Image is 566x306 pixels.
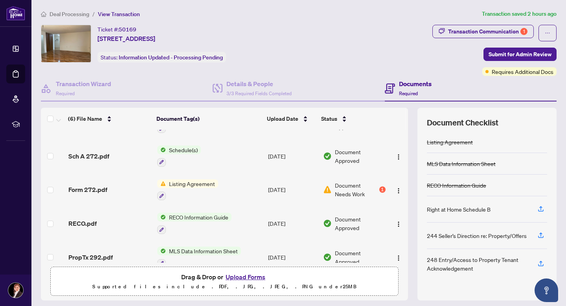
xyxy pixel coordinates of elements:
img: Status Icon [157,247,166,255]
div: Listing Agreement [427,138,473,146]
span: Schedule(s) [166,146,201,154]
img: Status Icon [157,179,166,188]
button: Status IconMLS Data Information Sheet [157,247,241,268]
span: ellipsis [545,30,550,36]
button: Upload Forms [223,272,268,282]
span: Document Needs Work [335,181,378,198]
span: RECO Information Guide [166,213,232,221]
button: Logo [392,251,405,264]
span: Document Approved [335,249,386,266]
button: Submit for Admin Review [483,48,557,61]
div: Transaction Communication [448,25,527,38]
img: Document Status [323,219,332,228]
button: Status IconSchedule(s) [157,146,201,167]
td: [DATE] [265,173,320,207]
img: Document Status [323,253,332,262]
div: 1 [379,186,386,193]
span: Upload Date [267,114,298,123]
span: Document Approved [335,215,386,232]
img: logo [6,6,25,20]
th: Document Tag(s) [153,108,264,130]
span: View Transaction [98,11,140,18]
button: Logo [392,217,405,230]
img: Logo [395,154,402,160]
div: 248 Entry/Access to Property Tenant Acknowledgement [427,255,528,273]
h4: Details & People [226,79,292,88]
li: / [92,9,95,18]
span: Required [56,90,75,96]
img: Logo [395,221,402,227]
img: IMG-W12358209_1.jpg [41,25,91,62]
span: Required [399,90,418,96]
img: Profile Icon [8,283,23,298]
button: Status IconRECO Information Guide [157,213,232,234]
div: 244 Seller’s Direction re: Property/Offers [427,231,527,240]
img: Logo [395,188,402,194]
div: 1 [520,28,527,35]
img: Document Status [323,152,332,160]
span: home [41,11,46,17]
div: Right at Home Schedule B [427,205,491,214]
th: (6) File Name [65,108,153,130]
span: Listing Agreement [166,179,218,188]
span: Document Checklist [427,117,498,128]
article: Transaction saved 2 hours ago [482,9,557,18]
span: Drag & Drop or [181,272,268,282]
h4: Transaction Wizard [56,79,111,88]
span: Information Updated - Processing Pending [119,54,223,61]
th: Upload Date [264,108,318,130]
span: MLS Data Information Sheet [166,247,241,255]
span: Document Approved [335,147,386,165]
img: Status Icon [157,146,166,154]
img: Document Status [323,185,332,194]
div: RECO Information Guide [427,181,486,190]
button: Status IconListing Agreement [157,179,218,201]
h4: Documents [399,79,432,88]
span: RECO.pdf [68,219,97,228]
p: Supported files include .PDF, .JPG, .JPEG, .PNG under 25 MB [55,282,393,291]
button: Logo [392,150,405,162]
div: MLS Data Information Sheet [427,159,496,168]
td: [DATE] [265,139,320,173]
span: [STREET_ADDRESS] [97,34,155,43]
span: 50169 [119,26,136,33]
span: (6) File Name [68,114,102,123]
span: Drag & Drop orUpload FormsSupported files include .PDF, .JPG, .JPEG, .PNG under25MB [51,267,398,296]
span: Deal Processing [50,11,89,18]
td: [DATE] [265,240,320,274]
button: Logo [392,183,405,196]
div: Status: [97,52,226,63]
img: Logo [395,255,402,261]
span: Submit for Admin Review [489,48,551,61]
span: Form 272.pdf [68,185,107,194]
div: Ticket #: [97,25,136,34]
span: Sch A 272.pdf [68,151,109,161]
span: 3/3 Required Fields Completed [226,90,292,96]
td: [DATE] [265,206,320,240]
button: Open asap [535,278,558,302]
img: Status Icon [157,213,166,221]
button: Transaction Communication1 [432,25,534,38]
span: PropTx 292.pdf [68,253,113,262]
th: Status [318,108,386,130]
span: Requires Additional Docs [492,67,553,76]
span: Status [321,114,337,123]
